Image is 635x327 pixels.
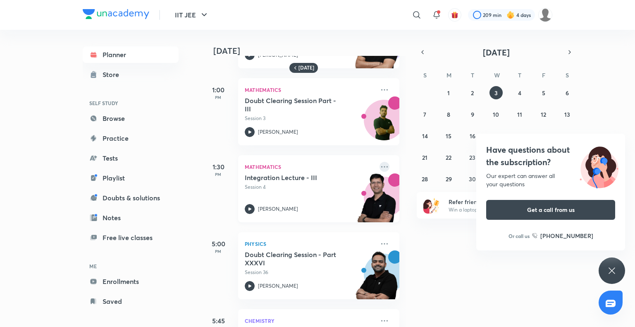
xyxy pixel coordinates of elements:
button: September 20, 2025 [561,129,574,142]
a: Doubts & solutions [83,190,179,206]
button: September 22, 2025 [442,151,455,164]
img: Avatar [364,104,404,144]
img: unacademy [354,173,399,231]
button: September 14, 2025 [418,129,432,142]
abbr: Tuesday [471,71,474,79]
button: September 8, 2025 [442,108,455,121]
abbr: September 22, 2025 [446,154,451,161]
p: Mathematics [245,85,375,95]
abbr: September 12, 2025 [541,111,546,118]
p: Chemistry [245,316,375,326]
span: [DATE] [483,47,510,58]
abbr: Saturday [566,71,569,79]
abbr: September 6, 2025 [566,89,569,97]
h6: Refer friends [449,197,550,206]
h6: SELF STUDY [83,96,179,110]
p: Physics [245,239,375,249]
button: September 10, 2025 [489,108,503,121]
button: September 9, 2025 [466,108,479,121]
abbr: September 8, 2025 [447,111,450,118]
a: Practice [83,130,179,147]
p: Mathematics [245,162,375,172]
h5: 5:00 [202,239,235,249]
h5: Integration Lecture - III [245,173,348,182]
button: September 12, 2025 [537,108,550,121]
p: Session 4 [245,183,375,191]
button: September 30, 2025 [466,172,479,185]
p: [PERSON_NAME] [258,282,298,290]
h6: ME [83,259,179,273]
abbr: September 23, 2025 [469,154,475,161]
abbr: Wednesday [494,71,500,79]
h5: 1:00 [202,85,235,95]
button: September 4, 2025 [513,86,526,99]
abbr: September 3, 2025 [494,89,498,97]
p: [PERSON_NAME] [258,205,298,213]
a: Playlist [83,170,179,186]
p: Win a laptop, vouchers & more [449,206,550,214]
button: September 21, 2025 [418,151,432,164]
button: September 18, 2025 [513,129,526,142]
p: PM [202,172,235,177]
button: September 1, 2025 [442,86,455,99]
abbr: September 5, 2025 [542,89,545,97]
div: Store [103,70,124,79]
button: September 6, 2025 [561,86,574,99]
a: Planner [83,46,179,63]
button: IIT JEE [170,7,214,23]
p: Or call us [508,232,530,240]
img: unacademy [354,250,399,308]
button: September 23, 2025 [466,151,479,164]
abbr: September 1, 2025 [447,89,450,97]
a: Enrollments [83,273,179,290]
p: PM [202,95,235,100]
h6: [DATE] [298,65,314,71]
abbr: September 7, 2025 [423,111,426,118]
abbr: September 20, 2025 [564,132,571,140]
a: Free live classes [83,229,179,246]
abbr: September 29, 2025 [446,175,452,183]
button: [DATE] [428,46,564,58]
abbr: September 15, 2025 [446,132,451,140]
abbr: September 14, 2025 [422,132,428,140]
p: Session 36 [245,269,375,276]
img: Company Logo [83,9,149,19]
a: Store [83,66,179,83]
img: ttu_illustration_new.svg [573,144,625,188]
h5: 1:30 [202,162,235,172]
button: September 2, 2025 [466,86,479,99]
a: [PHONE_NUMBER] [532,231,593,240]
abbr: September 4, 2025 [518,89,521,97]
abbr: September 9, 2025 [471,111,474,118]
div: Our expert can answer all your questions [486,172,615,188]
abbr: September 18, 2025 [517,132,523,140]
h6: [PHONE_NUMBER] [540,231,593,240]
abbr: September 17, 2025 [493,132,499,140]
button: September 15, 2025 [442,129,455,142]
a: Notes [83,209,179,226]
button: September 29, 2025 [442,172,455,185]
img: avatar [451,11,458,19]
p: [PERSON_NAME] [258,128,298,136]
abbr: September 21, 2025 [422,154,427,161]
abbr: September 2, 2025 [471,89,474,97]
img: referral [423,197,440,214]
h5: Doubt Clearing Session Part - III [245,96,348,113]
a: Saved [83,293,179,310]
abbr: Sunday [423,71,427,79]
p: Session 3 [245,115,375,122]
button: Get a call from us [486,200,615,220]
abbr: September 16, 2025 [470,132,475,140]
img: streak [506,11,515,19]
button: avatar [448,8,461,22]
button: September 11, 2025 [513,108,526,121]
button: September 16, 2025 [466,129,479,142]
button: September 7, 2025 [418,108,432,121]
h4: Have questions about the subscription? [486,144,615,168]
a: Company Logo [83,9,149,21]
button: September 28, 2025 [418,172,432,185]
h5: 5:45 [202,316,235,326]
h5: Doubt Clearing Session - Part XXXVI [245,250,348,267]
abbr: September 10, 2025 [493,111,499,118]
abbr: Friday [542,71,545,79]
